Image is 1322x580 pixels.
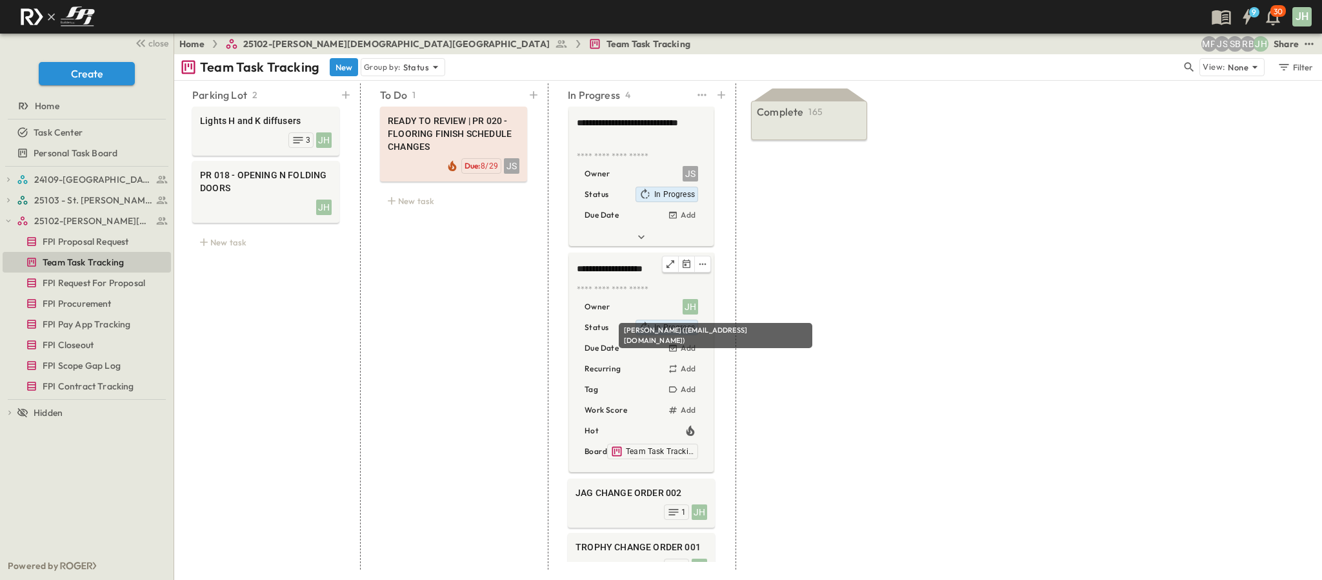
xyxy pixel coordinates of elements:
[1228,61,1248,74] p: None
[1227,36,1243,52] div: Sterling Barnett (sterling@fpibuilders.com)
[43,359,121,372] span: FPI Scope Gap Log
[695,256,710,272] button: edit
[585,342,619,355] p: Due Date
[43,235,128,248] span: FPI Proposal Request
[681,364,696,374] h6: Add
[585,188,608,201] p: Status
[681,561,686,572] span: 1
[694,86,710,104] button: test
[681,384,696,395] h6: Add
[3,144,168,162] a: Personal Task Board
[3,293,171,314] div: FPI Procurementtest
[654,189,695,200] span: In Progress
[585,424,599,437] p: Hot
[403,61,429,74] p: Status
[3,314,171,335] div: FPI Pay App Trackingtest
[34,406,63,419] span: Hidden
[585,445,607,458] p: Board
[625,88,630,101] p: 4
[576,541,707,554] span: TROPHY CHANGE ORDER 001
[43,338,94,351] span: FPI Closeout
[692,504,707,520] div: JH
[380,107,527,181] div: READY TO REVIEW | PR 020 - FLOORING FINISH SCHEDULE CHANGESJSDue:8/29
[585,300,610,313] p: Owner
[179,37,205,50] a: Home
[39,62,135,85] button: Create
[34,194,152,207] span: 25103 - St. [PERSON_NAME] Phase 2
[225,37,568,50] a: 25102-[PERSON_NAME][DEMOGRAPHIC_DATA][GEOGRAPHIC_DATA]
[130,34,171,52] button: close
[17,171,168,189] a: 24109-St. Teresa of Calcutta Parish Hall
[3,97,168,115] a: Home
[34,214,152,227] span: 25102-Christ The Redeemer Anglican Church
[330,58,358,76] button: New
[3,143,171,163] div: Personal Task Boardtest
[34,173,152,186] span: 24109-St. Teresa of Calcutta Parish Hall
[757,104,803,119] p: Complete
[316,132,332,148] div: JH
[606,37,690,50] span: Team Task Tracking
[43,318,130,331] span: FPI Pay App Tracking
[1274,6,1283,17] p: 30
[3,253,168,271] a: Team Task Tracking
[3,376,171,397] div: FPI Contract Trackingtest
[3,357,168,375] a: FPI Scope Gap Log
[683,166,698,181] div: Jesse Sullivan (jsullivan@fpibuilders.com)
[179,37,698,50] nav: breadcrumbs
[388,114,519,153] span: READY TO REVIEW | PR 020 - FLOORING FINISH SCHEDULE CHANGES
[3,377,168,395] a: FPI Contract Tracking
[380,192,527,210] div: New task
[364,61,401,74] p: Group by:
[1201,36,1217,52] div: Monica Pruteanu (mpruteanu@fpibuilders.com)
[683,299,698,315] div: Jose Hurtado (jhurtado@fpibuilders.com)
[588,37,690,50] a: Team Task Tracking
[243,37,550,50] span: 25102-[PERSON_NAME][DEMOGRAPHIC_DATA][GEOGRAPHIC_DATA]
[192,233,339,251] div: New task
[619,323,812,348] div: [PERSON_NAME] ([EMAIL_ADDRESS][DOMAIN_NAME])
[568,87,620,103] p: In Progress
[316,200,332,215] div: JH
[663,256,679,272] button: Open
[1272,58,1317,76] button: Filter
[1252,7,1256,17] h6: 9
[626,446,695,457] span: Team Task Tracking
[1214,36,1230,52] div: Jesse Sullivan (jsullivan@fpibuilders.com)
[3,273,171,293] div: FPI Request For Proposaltest
[1274,37,1299,50] div: Share
[192,87,247,103] p: Parking Lot
[35,99,59,112] span: Home
[1240,36,1256,52] div: Regina Barnett (rbarnett@fpibuilders.com)
[43,380,134,393] span: FPI Contract Tracking
[585,404,627,417] p: Work Score
[3,211,171,231] div: 25102-Christ The Redeemer Anglican Churchtest
[17,212,168,230] a: 25102-Christ The Redeemer Anglican Church
[43,276,145,289] span: FPI Request For Proposal
[681,405,696,415] h6: Add
[1291,6,1313,28] button: JH
[200,58,319,76] p: Team Task Tracking
[681,507,686,517] span: 1
[3,231,171,252] div: FPI Proposal Requesttest
[43,256,124,269] span: Team Task Tracking
[585,209,619,222] p: Due Date
[43,297,112,310] span: FPI Procurement
[3,252,171,273] div: Team Task Trackingtest
[148,37,168,50] span: close
[3,169,171,190] div: 24109-St. Teresa of Calcutta Parish Halltest
[3,315,168,333] a: FPI Pay App Tracking
[252,88,257,101] p: 2
[576,486,707,499] span: JAG CHANGE ORDER 002
[17,191,168,209] a: 25103 - St. [PERSON_NAME] Phase 2
[1253,36,1268,52] div: Jose Hurtado (jhurtado@fpibuilders.com)
[481,161,498,171] span: 8/29
[1234,5,1260,28] button: 9
[465,161,481,171] span: Due:
[380,87,407,103] p: To Do
[306,135,310,145] span: 3
[1203,60,1225,74] p: View:
[3,274,168,292] a: FPI Request For Proposal
[585,383,598,396] p: Tag
[200,114,332,127] span: Lights H and K diffusers
[34,126,83,139] span: Task Center
[3,335,171,355] div: FPI Closeouttest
